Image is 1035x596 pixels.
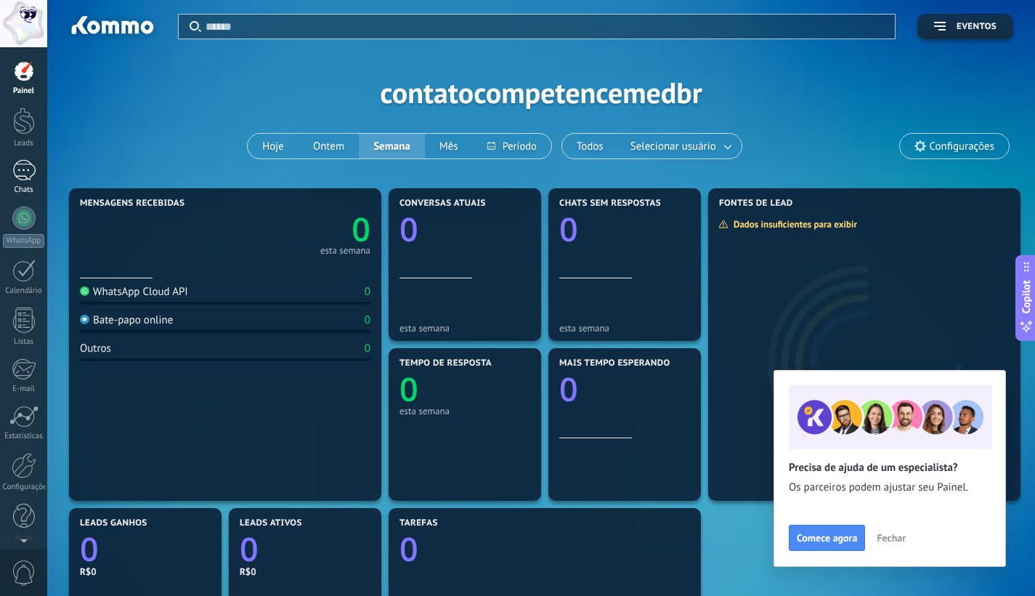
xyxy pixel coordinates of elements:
[399,323,530,334] div: esta semana
[399,198,486,209] span: Conversas atuais
[917,14,1013,39] button: Eventos
[562,134,618,158] button: Todos
[80,315,89,324] img: Bate-papo online
[618,134,742,158] button: Selecionar usuário
[877,533,906,543] span: Fechar
[3,185,45,195] div: Chats
[3,432,45,441] div: Estatísticas
[399,406,530,416] div: esta semana
[240,518,302,528] span: Leads ativos
[352,207,370,251] text: 0
[3,384,45,394] div: E-mail
[248,134,299,158] button: Hoje
[3,139,45,148] div: Leads
[797,533,857,543] span: Comece agora
[399,527,690,571] a: 0
[3,483,45,492] div: Configurações
[3,286,45,296] div: Calendário
[80,286,89,296] img: WhatsApp Cloud API
[559,367,578,411] text: 0
[789,461,991,475] h2: Precisa de ajuda de um especialista?
[399,367,418,411] text: 0
[365,342,370,355] div: 0
[359,134,425,158] button: Semana
[559,198,661,209] span: Chats sem respostas
[240,565,370,578] div: R$0
[718,218,867,230] div: Dados insuficientes para exibir
[3,337,45,347] div: Listas
[320,247,370,254] div: esta semana
[365,285,370,299] div: 0
[559,358,670,369] span: Mais tempo esperando
[399,207,418,251] text: 0
[80,198,184,209] span: Mensagens recebidas
[80,527,211,571] a: 0
[399,527,418,571] text: 0
[930,140,994,153] span: Configurações
[425,134,473,158] button: Mês
[399,518,438,528] span: Tarefas
[789,525,865,551] button: Comece agora
[628,137,719,156] span: Selecionar usuário
[240,527,259,571] text: 0
[559,207,578,251] text: 0
[225,207,370,251] a: 0
[3,86,45,96] div: Painel
[299,134,359,158] button: Ontem
[473,134,551,158] button: Período
[80,527,99,571] text: 0
[870,527,912,549] button: Fechar
[80,342,111,355] div: Outros
[80,285,188,299] div: WhatsApp Cloud API
[559,323,690,334] div: esta semana
[365,313,370,327] div: 0
[399,358,492,369] span: Tempo de resposta
[789,480,991,495] span: Os parceiros podem ajustar seu Painel.
[719,198,793,209] span: Fontes de lead
[3,234,44,248] div: WhatsApp
[1019,281,1034,314] span: Copilot
[957,22,997,32] span: Eventos
[80,518,147,528] span: Leads ganhos
[80,565,211,578] div: R$0
[240,527,370,571] a: 0
[80,313,173,327] div: Bate-papo online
